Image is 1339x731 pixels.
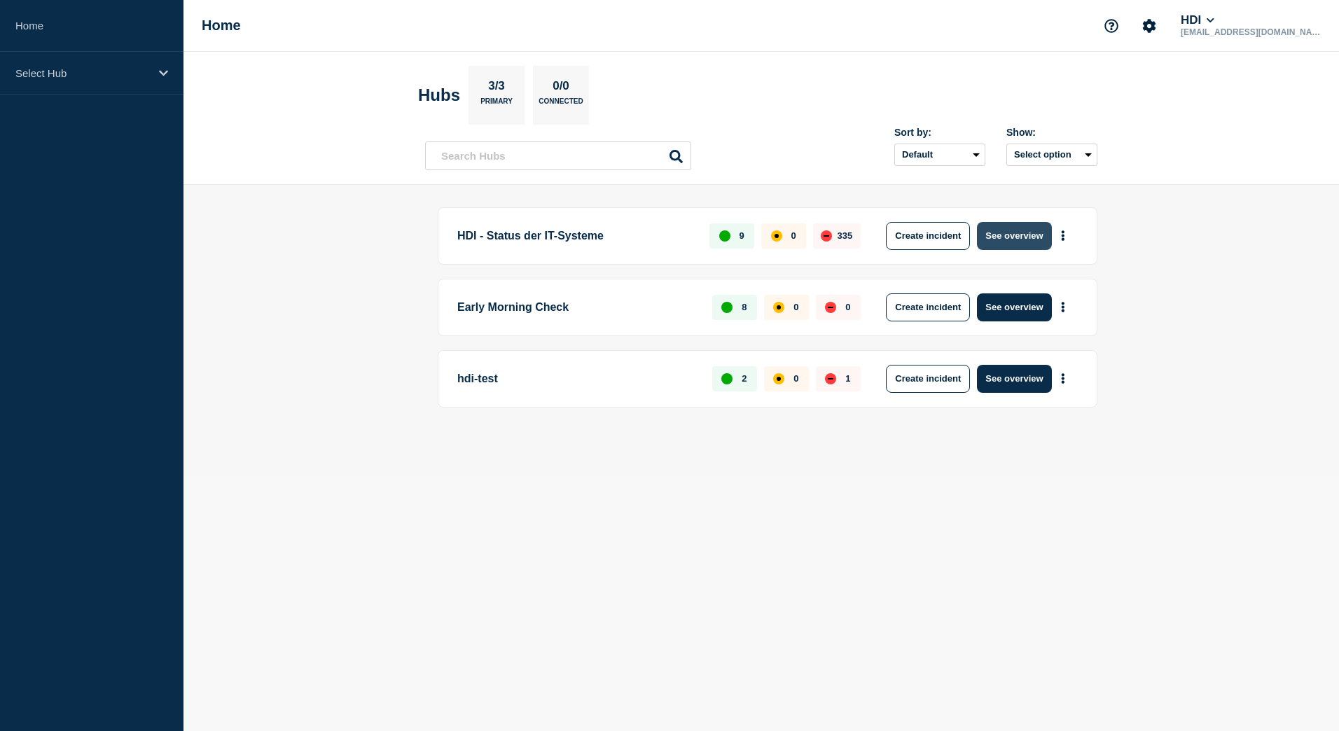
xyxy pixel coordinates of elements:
button: See overview [977,222,1051,250]
p: 0 [791,230,796,241]
button: More actions [1054,365,1072,391]
button: HDI [1178,13,1217,27]
p: [EMAIL_ADDRESS][DOMAIN_NAME] [1178,27,1324,37]
div: affected [773,302,784,313]
p: 0 [793,373,798,384]
p: Primary [480,97,513,112]
div: up [721,373,733,384]
div: down [825,373,836,384]
button: Create incident [886,222,970,250]
p: 0 [793,302,798,312]
button: See overview [977,293,1051,321]
div: affected [773,373,784,384]
button: Account settings [1135,11,1164,41]
select: Sort by [894,144,985,166]
p: 335 [838,230,853,241]
button: See overview [977,365,1051,393]
h1: Home [202,18,241,34]
div: down [825,302,836,313]
div: up [721,302,733,313]
p: Select Hub [15,67,150,79]
button: More actions [1054,223,1072,249]
div: up [719,230,730,242]
button: Select option [1006,144,1097,166]
div: Sort by: [894,127,985,138]
p: 3/3 [483,79,511,97]
p: HDI - Status der IT-Systeme [457,222,693,250]
p: 8 [742,302,747,312]
p: 1 [845,373,850,384]
p: Early Morning Check [457,293,696,321]
input: Search Hubs [425,141,691,170]
h2: Hubs [418,85,460,105]
button: Support [1097,11,1126,41]
div: down [821,230,832,242]
div: affected [771,230,782,242]
p: Connected [539,97,583,112]
button: More actions [1054,294,1072,320]
p: 0 [845,302,850,312]
p: 0/0 [548,79,575,97]
button: Create incident [886,365,970,393]
button: Create incident [886,293,970,321]
p: 2 [742,373,747,384]
div: Show: [1006,127,1097,138]
p: hdi-test [457,365,696,393]
p: 9 [740,230,744,241]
